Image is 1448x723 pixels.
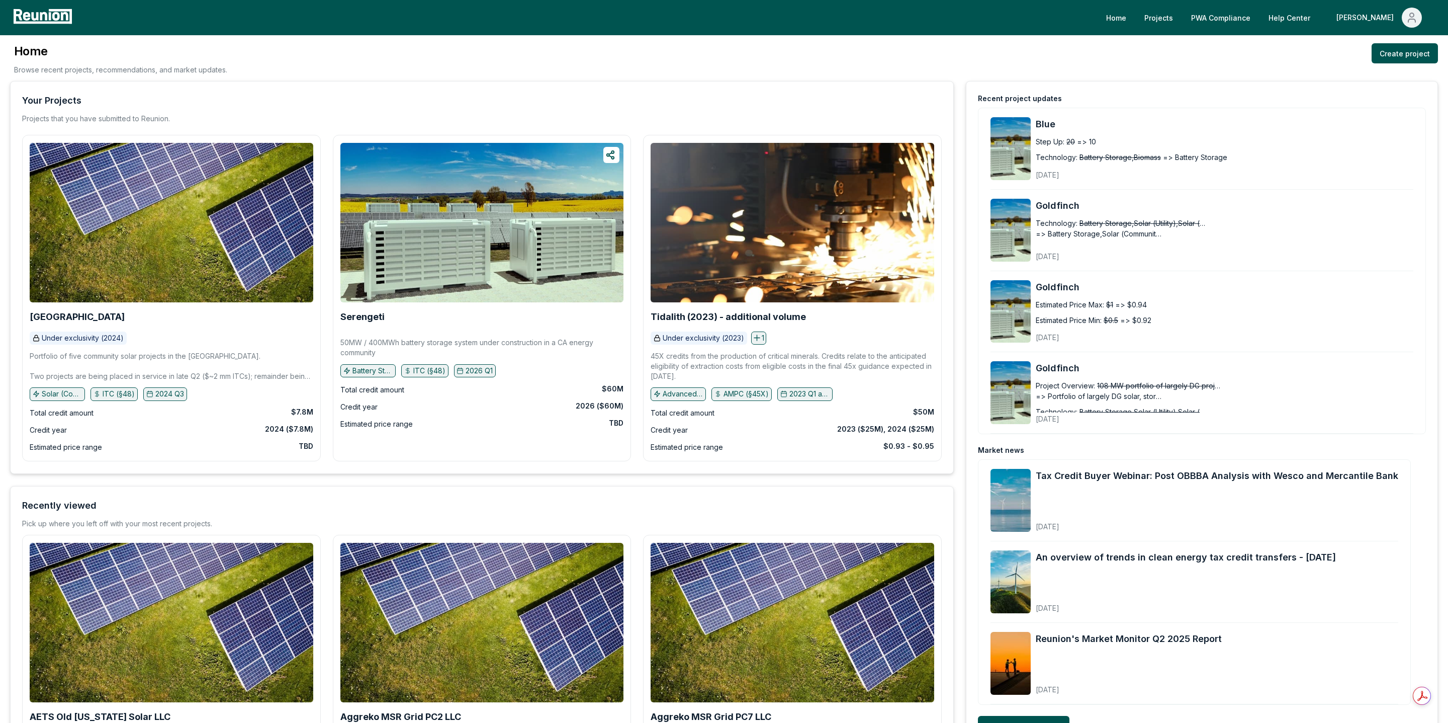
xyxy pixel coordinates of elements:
[155,389,184,399] p: 2024 Q3
[990,199,1031,262] img: Goldfinch
[30,311,125,322] b: [GEOGRAPHIC_DATA]
[1036,280,1413,294] a: Goldfinch
[789,389,830,399] p: 2023 Q1 and earlier
[30,424,67,436] div: Credit year
[1104,315,1118,326] span: $0.5
[340,401,378,413] div: Credit year
[30,543,313,702] img: AETS Old Michigan Solar LLC
[299,441,313,451] div: TBD
[990,280,1031,343] img: Goldfinch
[340,312,385,322] a: Serengeti
[1136,8,1181,28] a: Projects
[990,469,1031,532] img: Tax Credit Buyer Webinar: Post OBBBA Analysis with Wesco and Mercantile Bank
[990,117,1031,180] img: Blue
[143,387,187,400] button: 2024 Q3
[651,543,934,702] img: Aggreko MSR Grid PC7 LLC
[1036,361,1413,375] a: Goldfinch
[340,712,461,722] a: Aggreko MSR Grid PC2 LLC
[265,424,313,434] div: 2024 ($7.8M)
[651,143,934,302] a: Tidalith (2023) - additional volume
[1036,163,1199,180] div: [DATE]
[1079,218,1205,228] span: Battery Storage,Solar (Utility),Solar (C&I)
[1036,315,1102,326] div: Estimated Price Min:
[1036,550,1336,565] a: An overview of trends in clean energy tax credit transfers - [DATE]
[1036,228,1161,239] span: => Battery Storage,Solar (Community),Solar (Utility),Solar (C&I)
[340,418,413,430] div: Estimated price range
[990,361,1031,424] a: Goldfinch
[978,445,1024,455] div: Market news
[14,43,227,59] h3: Home
[103,389,135,399] p: ITC (§48)
[340,143,624,302] a: Serengeti
[1036,391,1161,401] span: => Portfolio of largely DG solar, storage, and solar + storage projects. ITC rate ranges from 30%...
[1079,152,1161,163] span: Battery Storage,Biomass
[1036,514,1398,532] div: [DATE]
[663,333,744,343] p: Under exclusivity (2023)
[340,364,396,377] button: Battery Storage
[651,387,706,400] button: Advanced manufacturing
[30,351,313,381] p: Portfolio of five community solar projects in the [GEOGRAPHIC_DATA]. Two projects are being place...
[1036,117,1413,131] a: Blue
[1336,8,1398,28] div: [PERSON_NAME]
[1098,8,1438,28] nav: Main
[466,366,493,376] p: 2026 Q1
[1036,152,1077,163] div: Technology:
[651,312,806,322] a: Tidalith (2023) - additional volume
[1036,632,1222,646] h5: Reunion's Market Monitor Q2 2025 Report
[1036,677,1222,695] div: [DATE]
[990,550,1031,613] img: An overview of trends in clean energy tax credit transfers - August 2025
[651,351,934,381] p: 45X credits from the production of critical minerals. Credits relate to the anticipated eligibili...
[30,712,170,722] a: AETS Old [US_STATE] Solar LLC
[30,711,170,722] b: AETS Old [US_STATE] Solar LLC
[1106,299,1113,310] span: $1
[1036,299,1104,310] div: Estimated Price Max:
[609,418,623,428] div: TBD
[1120,315,1151,326] span: => $0.92
[454,364,496,377] button: 2026 Q1
[22,499,97,513] div: Recently viewed
[340,338,624,358] p: 50MW / 400MWh battery storage system under construction in a CA energy community
[14,64,227,75] p: Browse recent projects, recommendations, and market updates.
[340,384,404,396] div: Total credit amount
[777,387,833,400] button: 2023 Q1 and earlier
[1077,136,1096,147] span: => 10
[1372,43,1438,63] a: Create project
[602,384,623,394] div: $60M
[751,332,766,345] button: 1
[663,389,703,399] p: Advanced manufacturing
[340,711,461,722] b: Aggreko MSR Grid PC2 LLC
[30,441,102,453] div: Estimated price range
[1098,8,1134,28] a: Home
[30,407,94,419] div: Total credit amount
[340,543,624,702] img: Aggreko MSR Grid PC2 LLC
[651,711,771,722] b: Aggreko MSR Grid PC7 LLC
[30,143,313,302] img: Broad Peak
[22,94,81,108] div: Your Projects
[1036,380,1095,391] div: Project Overview:
[1183,8,1258,28] a: PWA Compliance
[990,632,1031,695] img: Reunion's Market Monitor Q2 2025 Report
[883,441,934,451] div: $0.93 - $0.95
[723,389,769,399] p: AMPC (§45X)
[913,407,934,417] div: $50M
[22,114,170,124] p: Projects that you have submitted to Reunion.
[352,366,393,376] p: Battery Storage
[1036,469,1398,483] a: Tax Credit Buyer Webinar: Post OBBBA Analysis with Wesco and Mercantile Bank
[1097,380,1223,391] span: 108 MW portfolio of largely DG projects. ITC rate ranges from 30%–50% due to select energy commun...
[1036,218,1077,228] div: Technology:
[291,407,313,417] div: $7.8M
[1328,8,1430,28] button: [PERSON_NAME]
[1066,136,1075,147] span: 20
[651,441,723,453] div: Estimated price range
